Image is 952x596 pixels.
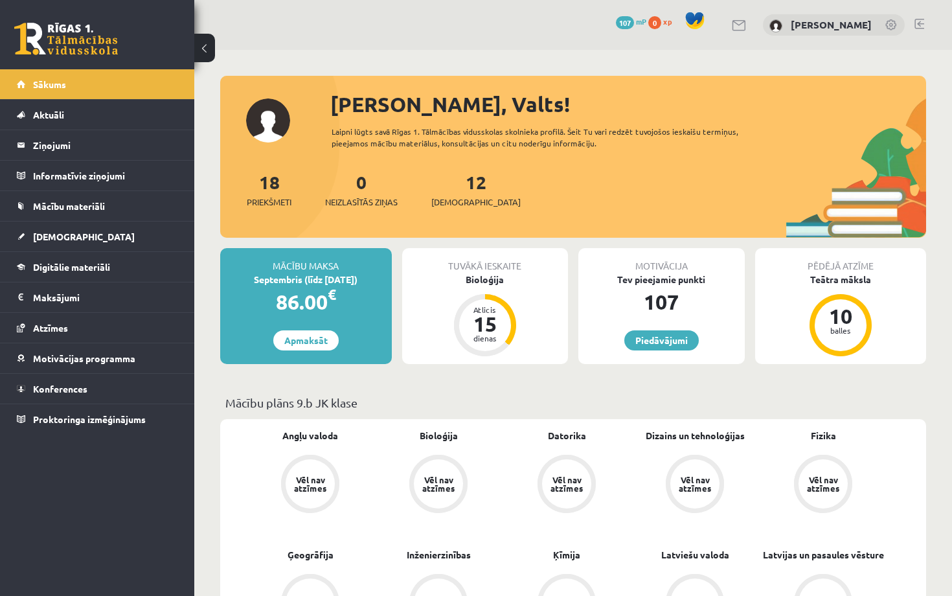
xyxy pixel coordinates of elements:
a: Latviešu valoda [661,548,729,562]
span: xp [663,16,672,27]
a: 0 xp [648,16,678,27]
span: 0 [648,16,661,29]
a: Ģeogrāfija [288,548,334,562]
a: Vēl nav atzīmes [246,455,374,516]
a: Rīgas 1. Tālmācības vidusskola [14,23,118,55]
a: Sākums [17,69,178,99]
a: Inženierzinības [407,548,471,562]
img: Valts Skujiņš [769,19,782,32]
div: dienas [466,334,504,342]
span: [DEMOGRAPHIC_DATA] [33,231,135,242]
a: 18Priekšmeti [247,170,291,209]
a: 12[DEMOGRAPHIC_DATA] [431,170,521,209]
a: Digitālie materiāli [17,252,178,282]
span: Neizlasītās ziņas [325,196,398,209]
a: Angļu valoda [282,429,338,442]
div: 15 [466,314,504,334]
span: Proktoringa izmēģinājums [33,413,146,425]
span: € [328,285,336,304]
a: Maksājumi [17,282,178,312]
legend: Maksājumi [33,282,178,312]
span: Mācību materiāli [33,200,105,212]
div: Teātra māksla [755,273,927,286]
a: Informatīvie ziņojumi [17,161,178,190]
a: Ķīmija [553,548,580,562]
a: Piedāvājumi [624,330,699,350]
div: Vēl nav atzīmes [549,476,585,492]
a: Vēl nav atzīmes [631,455,759,516]
div: Vēl nav atzīmes [420,476,457,492]
div: [PERSON_NAME], Valts! [330,89,926,120]
span: Atzīmes [33,322,68,334]
legend: Ziņojumi [33,130,178,160]
a: Vēl nav atzīmes [374,455,503,516]
a: 107 mP [616,16,646,27]
legend: Informatīvie ziņojumi [33,161,178,190]
span: [DEMOGRAPHIC_DATA] [431,196,521,209]
a: Bioloģija [420,429,458,442]
a: Aktuāli [17,100,178,130]
div: Vēl nav atzīmes [805,476,841,492]
a: Proktoringa izmēģinājums [17,404,178,434]
div: Motivācija [578,248,745,273]
a: Bioloģija Atlicis 15 dienas [402,273,569,358]
div: Vēl nav atzīmes [677,476,713,492]
span: Konferences [33,383,87,395]
a: Mācību materiāli [17,191,178,221]
div: Tuvākā ieskaite [402,248,569,273]
div: balles [821,327,860,334]
a: Apmaksāt [273,330,339,350]
a: Motivācijas programma [17,343,178,373]
span: Motivācijas programma [33,352,135,364]
a: Ziņojumi [17,130,178,160]
a: Atzīmes [17,313,178,343]
div: Atlicis [466,306,504,314]
div: Bioloģija [402,273,569,286]
a: Dizains un tehnoloģijas [646,429,745,442]
a: Teātra māksla 10 balles [755,273,927,358]
a: [PERSON_NAME] [791,18,872,31]
div: 107 [578,286,745,317]
a: Datorika [548,429,586,442]
div: Mācību maksa [220,248,392,273]
span: Aktuāli [33,109,64,120]
div: Septembris (līdz [DATE]) [220,273,392,286]
div: Laipni lūgts savā Rīgas 1. Tālmācības vidusskolas skolnieka profilā. Šeit Tu vari redzēt tuvojošo... [332,126,755,149]
div: Pēdējā atzīme [755,248,927,273]
span: Sākums [33,78,66,90]
span: Priekšmeti [247,196,291,209]
a: Latvijas un pasaules vēsture [763,548,884,562]
span: Digitālie materiāli [33,261,110,273]
a: Vēl nav atzīmes [759,455,887,516]
a: Fizika [811,429,836,442]
a: [DEMOGRAPHIC_DATA] [17,222,178,251]
p: Mācību plāns 9.b JK klase [225,394,921,411]
div: Tev pieejamie punkti [578,273,745,286]
div: 86.00 [220,286,392,317]
a: Vēl nav atzīmes [503,455,631,516]
span: 107 [616,16,634,29]
a: 0Neizlasītās ziņas [325,170,398,209]
div: 10 [821,306,860,327]
span: mP [636,16,646,27]
a: Konferences [17,374,178,404]
div: Vēl nav atzīmes [292,476,328,492]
